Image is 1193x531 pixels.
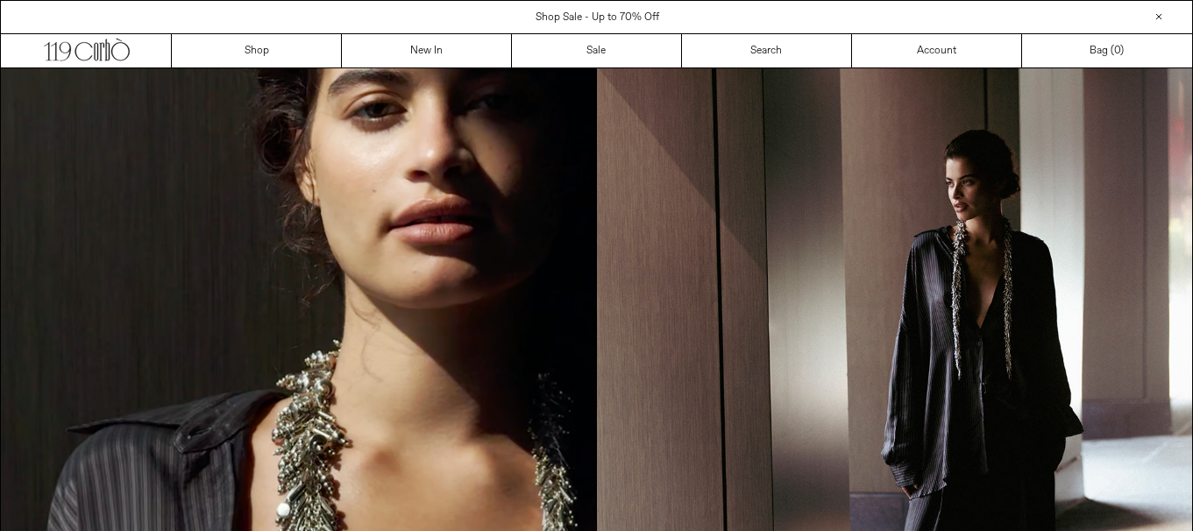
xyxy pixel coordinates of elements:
span: ) [1114,43,1124,59]
a: Shop [172,34,342,67]
span: 0 [1114,44,1120,58]
a: Sale [512,34,682,67]
a: Bag () [1022,34,1192,67]
a: Search [682,34,852,67]
a: Account [852,34,1022,67]
a: New In [342,34,512,67]
a: Shop Sale - Up to 70% Off [536,11,659,25]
